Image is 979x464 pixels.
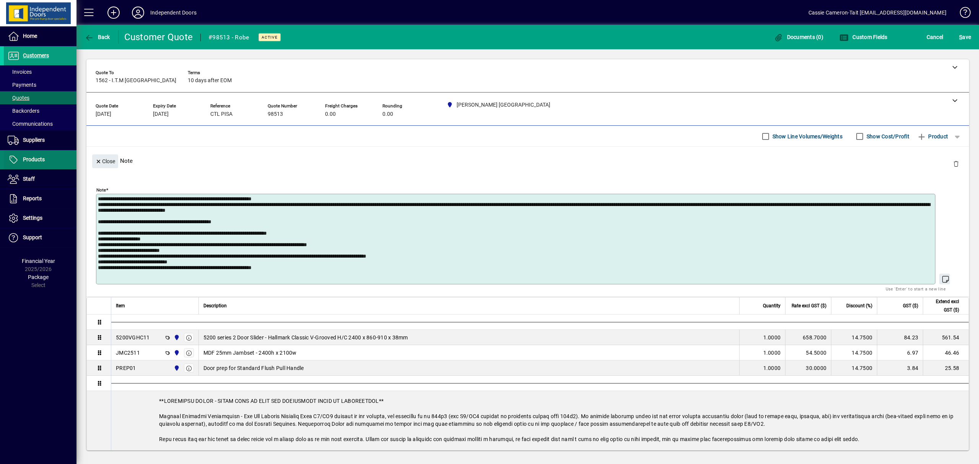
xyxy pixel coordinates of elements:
[772,30,825,44] button: Documents (0)
[808,6,946,19] div: Cassie Cameron-Tait [EMAIL_ADDRESS][DOMAIN_NAME]
[4,228,76,247] a: Support
[268,111,283,117] span: 98513
[917,130,948,143] span: Product
[203,334,408,341] span: 5200 series 2 Door Slider - Hallmark Classic V-Grooved H/C 2400 x 860-910 x 38mm
[23,137,45,143] span: Suppliers
[116,302,125,310] span: Item
[763,334,781,341] span: 1.0000
[771,133,842,140] label: Show Line Volumes/Weights
[4,65,76,78] a: Invoices
[150,6,197,19] div: Independent Doors
[8,95,29,101] span: Quotes
[903,302,918,310] span: GST ($)
[923,330,969,345] td: 561.54
[23,195,42,201] span: Reports
[116,334,150,341] div: 5200VGHC11
[959,34,962,40] span: S
[846,302,872,310] span: Discount (%)
[959,31,971,43] span: ave
[101,6,126,19] button: Add
[839,34,888,40] span: Custom Fields
[4,27,76,46] a: Home
[925,30,945,44] button: Cancel
[203,349,297,357] span: MDF 25mm Jambset - 2400h x 2100w
[188,78,232,84] span: 10 days after EOM
[85,34,110,40] span: Back
[923,360,969,376] td: 25.58
[8,82,36,88] span: Payments
[325,111,336,117] span: 0.00
[4,150,76,169] a: Products
[4,78,76,91] a: Payments
[8,121,53,127] span: Communications
[92,154,118,168] button: Close
[763,349,781,357] span: 1.0000
[4,117,76,130] a: Communications
[8,69,32,75] span: Invoices
[927,31,943,43] span: Cancel
[172,333,181,342] span: Cromwell Central Otago
[96,187,106,193] mat-label: Note
[4,170,76,189] a: Staff
[865,133,909,140] label: Show Cost/Profit
[957,30,973,44] button: Save
[877,345,923,360] td: 6.97
[4,91,76,104] a: Quotes
[28,274,49,280] span: Package
[172,349,181,357] span: Cromwell Central Otago
[208,31,249,44] div: #98513 - Robe
[790,349,826,357] div: 54.5000
[913,130,952,143] button: Product
[877,360,923,376] td: 3.84
[203,364,304,372] span: Door prep for Standard Flush Pull Handle
[153,111,169,117] span: [DATE]
[8,108,39,114] span: Backorders
[23,176,35,182] span: Staff
[4,131,76,150] a: Suppliers
[774,34,823,40] span: Documents (0)
[23,234,42,240] span: Support
[116,349,140,357] div: JMC2511
[203,302,227,310] span: Description
[83,30,112,44] button: Back
[4,209,76,228] a: Settings
[126,6,150,19] button: Profile
[23,215,42,221] span: Settings
[831,345,877,360] td: 14.7500
[790,364,826,372] div: 30.0000
[886,284,946,293] mat-hint: Use 'Enter' to start a new line
[4,189,76,208] a: Reports
[76,30,119,44] app-page-header-button: Back
[23,33,37,39] span: Home
[763,302,781,310] span: Quantity
[4,104,76,117] a: Backorders
[23,156,45,162] span: Products
[382,111,393,117] span: 0.00
[124,31,193,43] div: Customer Quote
[790,334,826,341] div: 658.7000
[116,364,136,372] div: PREP01
[831,360,877,376] td: 14.7500
[928,297,959,314] span: Extend excl GST ($)
[172,364,181,372] span: Cromwell Central Otago
[262,35,278,40] span: Active
[763,364,781,372] span: 1.0000
[210,111,233,117] span: CTL PISA
[96,78,176,84] span: 1562 - I.T.M [GEOGRAPHIC_DATA]
[86,147,969,175] div: Note
[954,2,969,26] a: Knowledge Base
[792,302,826,310] span: Rate excl GST ($)
[947,160,965,167] app-page-header-button: Delete
[947,154,965,173] button: Delete
[22,258,55,264] span: Financial Year
[95,155,115,168] span: Close
[838,30,890,44] button: Custom Fields
[877,330,923,345] td: 84.23
[96,111,111,117] span: [DATE]
[831,330,877,345] td: 14.7500
[23,52,49,58] span: Customers
[923,345,969,360] td: 46.46
[90,157,120,164] app-page-header-button: Close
